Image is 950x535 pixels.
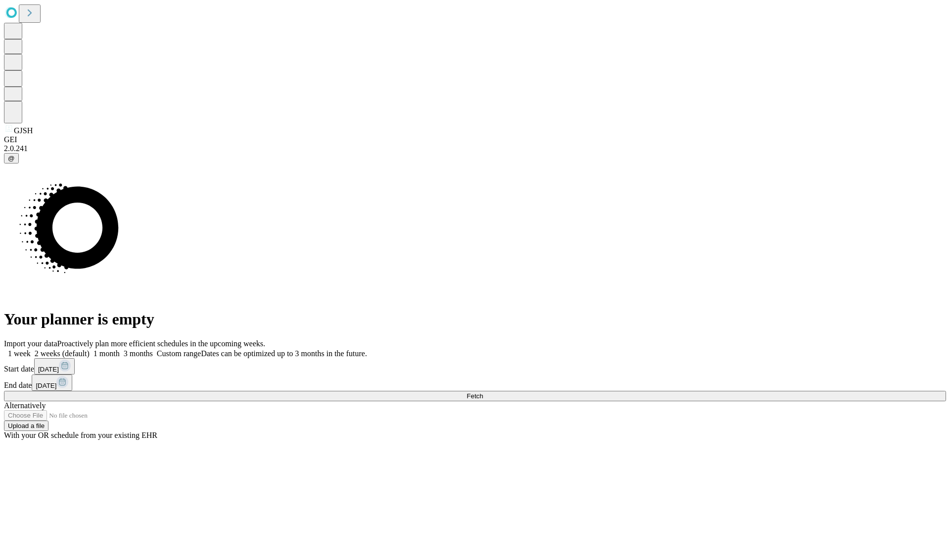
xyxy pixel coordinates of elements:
span: Fetch [467,392,483,400]
h1: Your planner is empty [4,310,946,328]
span: 3 months [124,349,153,358]
div: 2.0.241 [4,144,946,153]
button: @ [4,153,19,163]
span: With your OR schedule from your existing EHR [4,431,157,439]
div: GEI [4,135,946,144]
button: Fetch [4,391,946,401]
span: 1 month [94,349,120,358]
span: [DATE] [36,382,56,389]
button: [DATE] [32,374,72,391]
span: 1 week [8,349,31,358]
span: Alternatively [4,401,46,410]
span: Import your data [4,339,57,348]
div: End date [4,374,946,391]
span: 2 weeks (default) [35,349,90,358]
div: Start date [4,358,946,374]
span: Custom range [157,349,201,358]
span: Proactively plan more efficient schedules in the upcoming weeks. [57,339,265,348]
span: Dates can be optimized up to 3 months in the future. [201,349,367,358]
span: @ [8,155,15,162]
span: GJSH [14,126,33,135]
button: [DATE] [34,358,75,374]
button: Upload a file [4,421,48,431]
span: [DATE] [38,366,59,373]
